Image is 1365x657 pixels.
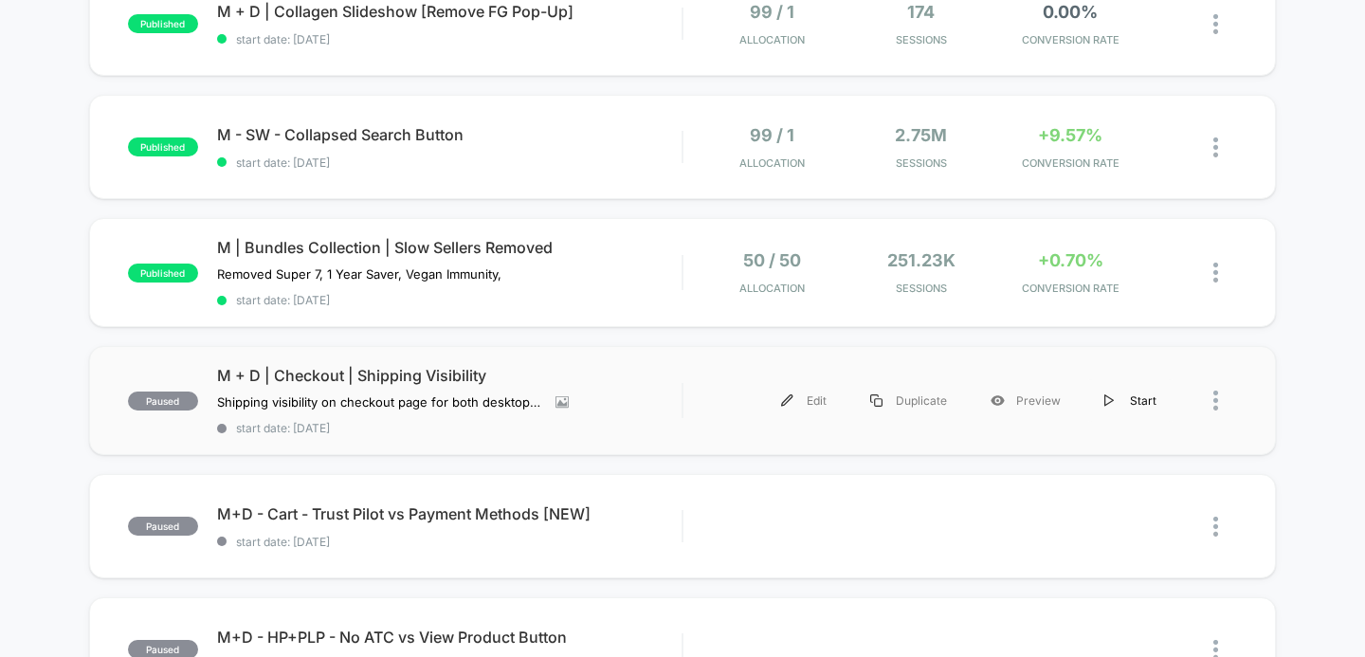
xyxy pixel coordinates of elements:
[1001,33,1140,46] span: CONVERSION RATE
[1213,391,1218,411] img: close
[851,156,991,170] span: Sessions
[217,628,682,647] span: M+D - HP+PLP - No ATC vs View Product Button
[895,125,947,145] span: 2.75M
[217,32,682,46] span: start date: [DATE]
[969,379,1083,422] div: Preview
[217,125,682,144] span: M - SW - Collapsed Search Button
[1213,263,1218,283] img: close
[739,33,805,46] span: Allocation
[217,504,682,523] span: M+D - Cart - Trust Pilot vs Payment Methods [NEW]
[217,155,682,170] span: start date: [DATE]
[1104,394,1114,407] img: menu
[750,125,794,145] span: 99 / 1
[759,379,848,422] div: Edit
[217,266,501,282] span: Removed Super 7, 1 Year Saver, Vegan Immunity,
[217,2,682,21] span: M + D | Collagen Slideshow [Remove FG Pop-Up]
[128,517,198,536] span: paused
[128,264,198,283] span: published
[217,293,682,307] span: start date: [DATE]
[217,394,541,410] span: Shipping visibility on checkout page for both desktop and mobile
[1213,517,1218,537] img: close
[1043,2,1098,22] span: 0.00%
[1083,379,1178,422] div: Start
[907,2,935,22] span: 174
[128,392,198,411] span: paused
[848,379,969,422] div: Duplicate
[1213,14,1218,34] img: close
[1213,137,1218,157] img: close
[750,2,794,22] span: 99 / 1
[128,14,198,33] span: published
[739,282,805,295] span: Allocation
[1001,282,1140,295] span: CONVERSION RATE
[128,137,198,156] span: published
[851,282,991,295] span: Sessions
[1038,125,1102,145] span: +9.57%
[1001,156,1140,170] span: CONVERSION RATE
[217,421,682,435] span: start date: [DATE]
[217,366,682,385] span: M + D | Checkout | Shipping Visibility
[1038,250,1103,270] span: +0.70%
[743,250,801,270] span: 50 / 50
[217,238,682,257] span: M | Bundles Collection | Slow Sellers Removed
[217,535,682,549] span: start date: [DATE]
[887,250,955,270] span: 251.23k
[739,156,805,170] span: Allocation
[851,33,991,46] span: Sessions
[781,394,793,407] img: menu
[870,394,883,407] img: menu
